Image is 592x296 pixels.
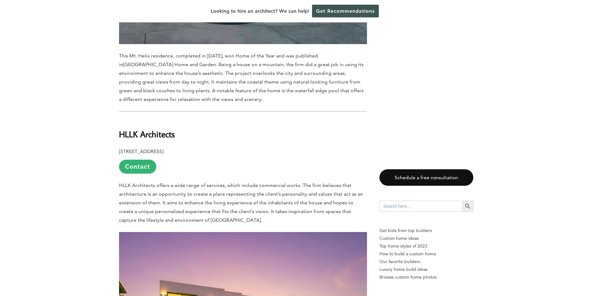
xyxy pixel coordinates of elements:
p: Get bids from top builders [379,227,473,235]
a: Top home styles of 2023 [379,242,473,250]
a: Contact [119,160,156,174]
span: . Being a house on a mountain, the firm did a great job in using its environment to enhance the h... [119,61,364,102]
span: HLLK Architects offers a wide range of services, which include commercial works. The firm believe... [119,182,363,223]
svg: Search [464,203,471,210]
span: This Mt. Helix residence, completed in [DATE], won Home of the Year and was published in [119,53,318,67]
b: HLLK Architects [119,129,175,139]
a: Luxury home build ideas [379,266,473,273]
a: Schedule a free consultation [379,169,473,186]
input: Search here... [379,201,462,212]
a: Custom home ideas [379,235,473,242]
span: [GEOGRAPHIC_DATA] Home and Garden [123,61,216,67]
a: Our favorite builders [379,258,473,266]
a: Get Recommendations [312,5,379,17]
a: How to build a custom home [379,250,473,258]
b: [STREET_ADDRESS] [119,148,163,154]
a: Browse custom home photos [379,273,473,281]
iframe: Drift Widget Chat Controller [473,251,585,289]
